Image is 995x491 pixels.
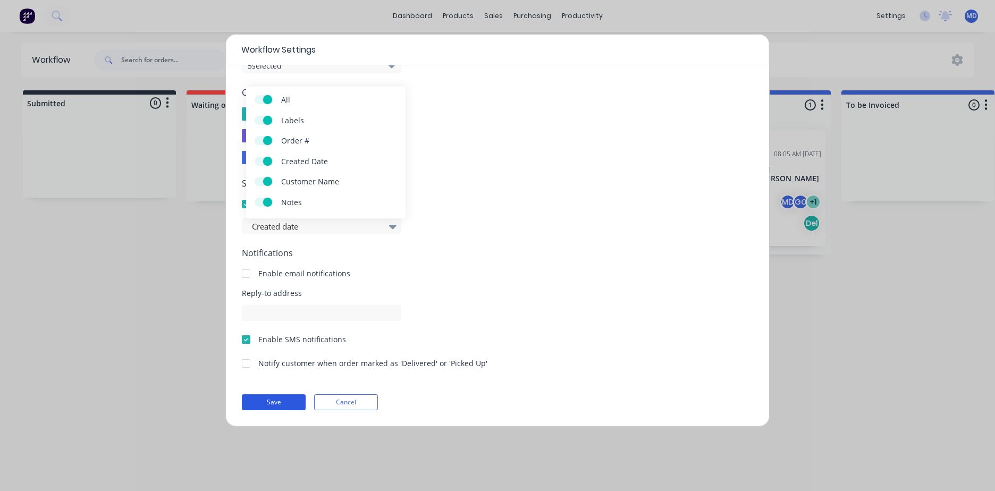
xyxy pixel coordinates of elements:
span: Reply-to address [242,287,753,299]
div: Enable email notifications [258,268,350,279]
button: Save [242,394,306,410]
div: Enable SMS notifications [258,334,346,345]
span: Notes [281,197,361,208]
span: Created Date [281,156,361,167]
span: Customer Name [281,176,361,187]
button: Cancel [314,394,378,410]
span: Order # [281,135,361,146]
span: Notifications [242,247,753,259]
button: 5selected [242,57,401,73]
span: All [281,94,361,105]
span: Labels [281,115,361,126]
div: Notify customer when order marked as 'Delivered' or 'Picked Up' [258,358,487,369]
span: Order type badges [242,86,753,99]
span: Workflow Settings [241,44,316,56]
span: Sorting [242,177,753,190]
